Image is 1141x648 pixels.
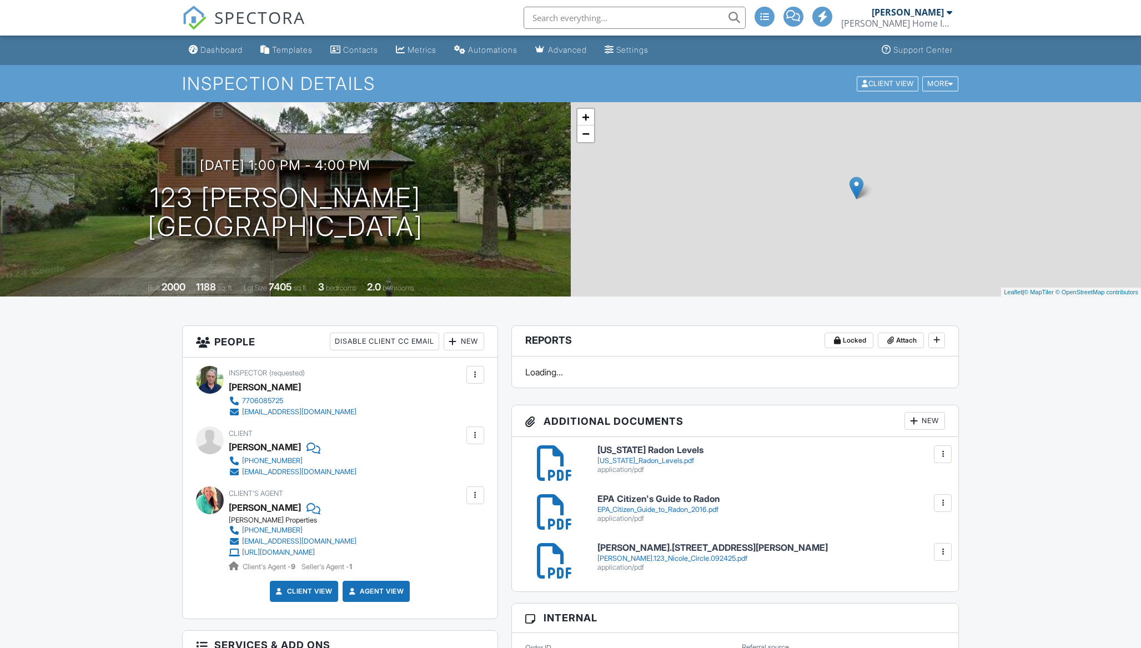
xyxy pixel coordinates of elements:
div: [PERSON_NAME] [229,439,301,455]
a: 7706085725 [229,395,356,406]
div: [EMAIL_ADDRESS][DOMAIN_NAME] [242,537,356,546]
a: [EMAIL_ADDRESS][DOMAIN_NAME] [229,406,356,418]
div: More [922,76,958,91]
a: Support Center [877,40,957,61]
span: Client's Agent [229,489,283,498]
a: Advanced [531,40,591,61]
h3: Internal [512,604,959,632]
div: [EMAIL_ADDRESS][DOMAIN_NAME] [242,408,356,416]
div: Support Center [893,45,953,54]
span: Client [229,429,253,438]
a: Client View [274,586,333,597]
a: Agent View [346,586,404,597]
a: Automations (Advanced) [450,40,522,61]
h6: [PERSON_NAME].[STREET_ADDRESS][PERSON_NAME] [597,543,946,553]
div: 2000 [162,281,185,293]
div: [US_STATE]_Radon_Levels.pdf [597,456,946,465]
div: Contacts [343,45,378,54]
a: Zoom in [577,109,594,125]
div: New [444,333,484,350]
a: Zoom out [577,125,594,142]
span: Seller's Agent - [301,562,352,571]
div: Automations [468,45,517,54]
input: Search everything... [524,7,746,29]
a: Client View [856,79,921,87]
div: 1188 [196,281,216,293]
div: [EMAIL_ADDRESS][DOMAIN_NAME] [242,468,356,476]
h6: [US_STATE] Radon Levels [597,445,946,455]
div: Settings [616,45,649,54]
div: Metrics [408,45,436,54]
span: SPECTORA [214,6,305,29]
h3: Additional Documents [512,405,959,437]
a: [PERSON_NAME] [229,499,301,516]
a: Settings [600,40,653,61]
div: [PERSON_NAME].123_Nicole_Circle.092425.pdf [597,554,946,563]
div: 7405 [269,281,292,293]
a: [PHONE_NUMBER] [229,525,356,536]
a: EPA Citizen's Guide to Radon EPA_Citizen_Guide_to_Radon_2016.pdf application/pdf [597,494,946,523]
h1: Inspection Details [182,74,959,93]
a: [US_STATE] Radon Levels [US_STATE]_Radon_Levels.pdf application/pdf [597,445,946,474]
a: [URL][DOMAIN_NAME] [229,547,356,558]
a: Leaflet [1004,289,1022,295]
div: 3 [318,281,324,293]
span: Lot Size [244,284,267,292]
div: [PERSON_NAME] Properties [229,516,365,525]
span: Client's Agent - [243,562,297,571]
a: [PERSON_NAME].[STREET_ADDRESS][PERSON_NAME] [PERSON_NAME].123_Nicole_Circle.092425.pdf applicatio... [597,543,946,571]
div: application/pdf [597,465,946,474]
div: Advanced [548,45,587,54]
strong: 1 [349,562,352,571]
div: [PERSON_NAME] [872,7,944,18]
a: SPECTORA [182,15,305,38]
strong: 9 [291,562,295,571]
h6: EPA Citizen's Guide to Radon [597,494,946,504]
span: bedrooms [326,284,356,292]
span: sq.ft. [294,284,308,292]
div: EPA_Citizen_Guide_to_Radon_2016.pdf [597,505,946,514]
a: Metrics [391,40,441,61]
div: application/pdf [597,514,946,523]
div: application/pdf [597,563,946,572]
div: Disable Client CC Email [330,333,439,350]
div: [PERSON_NAME] [229,379,301,395]
h3: [DATE] 1:00 pm - 4:00 pm [200,158,370,173]
div: Brown's Home Inspections [841,18,952,29]
h1: 123 [PERSON_NAME] [GEOGRAPHIC_DATA] [148,183,423,242]
div: 7706085725 [242,396,283,405]
img: The Best Home Inspection Software - Spectora [182,6,207,30]
div: 2.0 [367,281,381,293]
a: [PHONE_NUMBER] [229,455,356,466]
a: Templates [256,40,317,61]
div: Client View [857,76,918,91]
h3: People [183,326,497,358]
div: Templates [272,45,313,54]
a: © MapTiler [1024,289,1054,295]
a: © OpenStreetMap contributors [1055,289,1138,295]
a: [EMAIL_ADDRESS][DOMAIN_NAME] [229,466,356,478]
span: (requested) [269,369,305,377]
div: [PHONE_NUMBER] [242,526,303,535]
div: | [1001,288,1141,297]
div: Dashboard [200,45,243,54]
span: sq. ft. [218,284,233,292]
span: Inspector [229,369,267,377]
span: bathrooms [383,284,414,292]
span: Built [148,284,160,292]
a: [EMAIL_ADDRESS][DOMAIN_NAME] [229,536,356,547]
div: [PHONE_NUMBER] [242,456,303,465]
a: Dashboard [184,40,247,61]
div: [URL][DOMAIN_NAME] [242,548,315,557]
div: New [904,412,945,430]
a: Contacts [326,40,383,61]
